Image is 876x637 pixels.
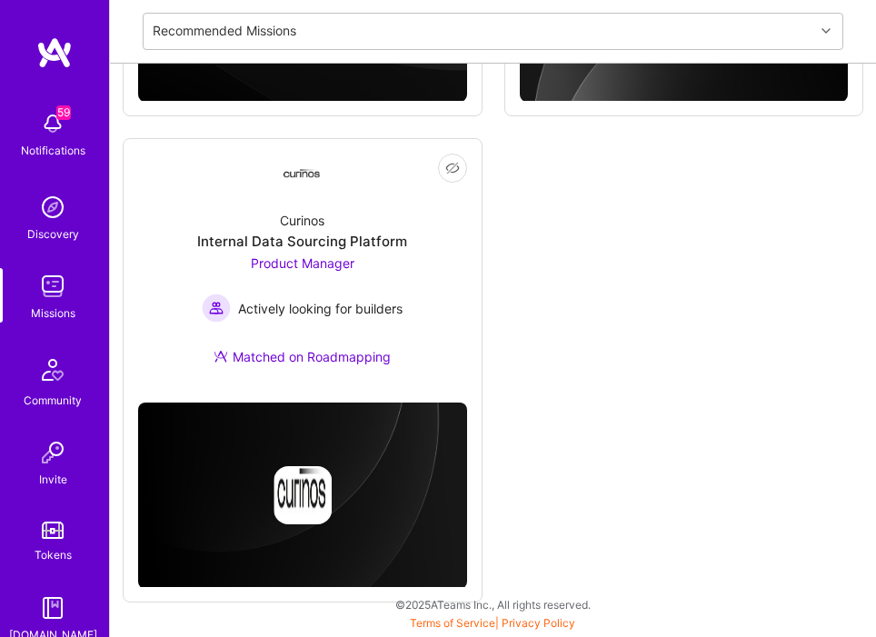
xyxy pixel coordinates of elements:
span: 59 [56,105,71,120]
span: Actively looking for builders [238,300,403,318]
img: Actively looking for builders [202,294,231,323]
img: guide book [35,590,71,626]
a: Company LogoCurinosInternal Data Sourcing PlatformProduct Manager Actively looking for buildersAc... [138,154,467,388]
div: Notifications [21,142,85,160]
div: © 2025 ATeams Inc., All rights reserved. [109,582,876,628]
img: Company Logo [281,169,324,181]
i: icon Chevron [821,26,831,35]
div: Curinos [280,212,324,230]
img: logo [36,36,73,69]
div: Missions [31,304,75,323]
div: Tokens [35,546,72,564]
i: icon EyeClosed [445,161,460,175]
div: Community [24,392,82,410]
img: cover [138,403,467,589]
a: Privacy Policy [502,616,575,630]
a: Terms of Service [410,616,495,630]
div: Recommended Missions [153,23,296,41]
div: Invite [39,471,67,489]
div: Matched on Roadmapping [214,348,391,366]
img: Community [31,348,75,392]
img: Invite [35,434,71,471]
img: bell [35,105,71,142]
img: teamwork [35,268,71,304]
span: | [410,616,575,630]
img: discovery [35,189,71,225]
img: Company logo [274,466,332,524]
span: Product Manager [251,255,354,271]
div: Internal Data Sourcing Platform [197,233,407,251]
img: tokens [42,522,64,539]
div: Discovery [27,225,79,244]
img: Ateam Purple Icon [214,349,228,363]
